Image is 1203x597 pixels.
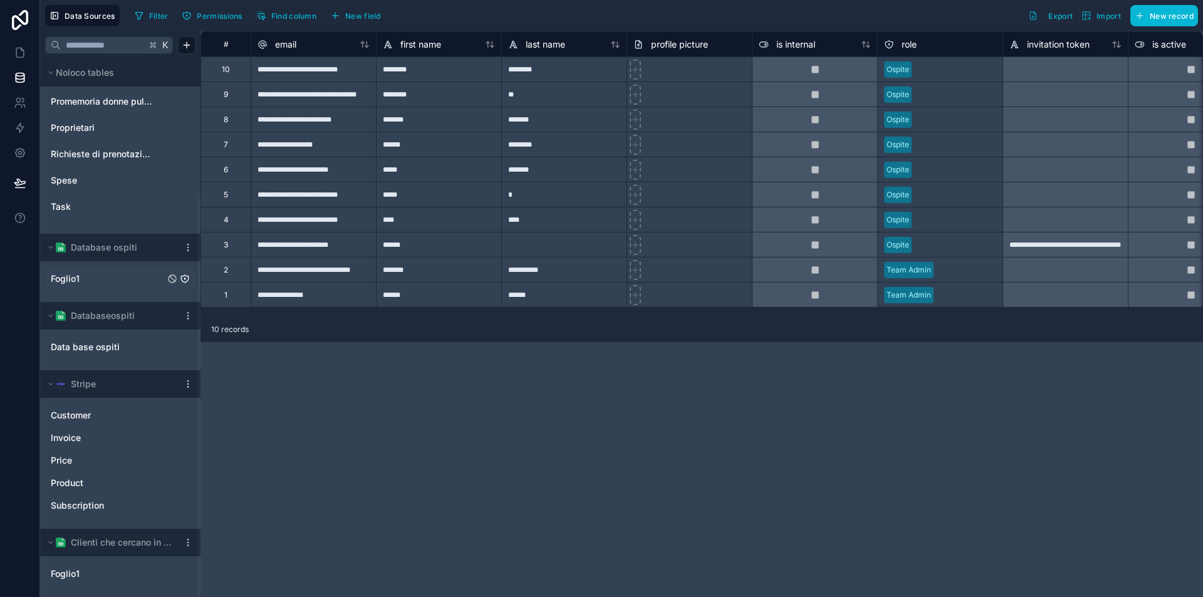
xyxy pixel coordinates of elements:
div: Team Admin [887,289,931,301]
a: Data base ospiti [51,341,165,353]
span: Price [51,454,72,467]
button: Google Sheets logoDatabaseospiti [45,307,178,324]
div: Foglio1 [45,564,195,584]
span: invitation token [1027,38,1090,51]
div: 7 [224,140,228,150]
div: Ospite [887,89,909,100]
a: New record [1125,5,1198,26]
span: Invoice [51,432,81,444]
button: Stripe [45,375,178,393]
span: Database ospiti [71,241,137,254]
div: Invoice [45,428,195,448]
div: Task [45,197,195,217]
span: email [275,38,296,51]
div: 8 [224,115,228,125]
span: Noloco tables [56,66,114,79]
span: Export [1048,11,1073,21]
a: Customer [51,409,165,422]
span: Foglio1 [51,568,80,580]
div: Promemoria donne pulizia [45,91,195,112]
span: K [161,41,170,49]
div: Spese [45,170,195,190]
span: role [902,38,917,51]
div: Ospite [887,64,909,75]
div: Proprietari [45,118,195,138]
span: profile picture [651,38,708,51]
a: Foglio1 [51,568,165,580]
a: Proprietari [51,122,152,134]
span: Product [51,477,83,489]
span: Customer [51,409,91,422]
div: 3 [224,240,228,250]
span: Databaseospiti [71,309,135,322]
span: Import [1096,11,1121,21]
span: New field [345,11,381,21]
button: Data Sources [45,5,120,26]
span: Task [51,200,71,213]
button: Noloco tables [45,64,188,81]
div: 6 [224,165,228,175]
div: Customer [45,405,195,425]
span: Stripe [71,378,96,390]
div: Subscription [45,496,195,516]
div: Data base ospiti [45,337,195,357]
div: 5 [224,190,228,200]
span: Find column [271,11,316,21]
span: Proprietari [51,122,95,134]
button: Permissions [177,6,246,25]
span: is active [1152,38,1186,51]
span: is internal [776,38,815,51]
div: Richieste di prenotazione future [45,144,195,164]
div: 4 [224,215,229,225]
span: Subscription [51,499,104,512]
a: Subscription [51,499,165,512]
a: Product [51,477,165,489]
button: Import [1077,5,1125,26]
a: Invoice [51,432,165,444]
span: first name [400,38,441,51]
div: Ospite [887,239,909,251]
span: Clienti che cercano in affitto [PERSON_NAME] [71,536,172,549]
span: last name [526,38,565,51]
span: Filter [149,11,169,21]
div: 9 [224,90,228,100]
button: Google Sheets logoDatabase ospiti [45,239,178,256]
button: Find column [252,6,321,25]
img: Google Sheets logo [56,242,66,252]
span: Foglio1 [51,273,80,285]
div: Ospite [887,114,909,125]
div: 10 [222,65,230,75]
div: # [211,39,241,49]
a: Foglio1 [51,273,165,285]
a: Price [51,454,165,467]
div: Ospite [887,189,909,200]
a: Permissions [177,6,251,25]
div: Ospite [887,214,909,226]
button: Export [1024,5,1077,26]
button: Filter [130,6,173,25]
button: New field [326,6,385,25]
div: 2 [224,265,228,275]
span: Spese [51,174,77,187]
span: New record [1150,11,1194,21]
a: Spese [51,174,152,187]
a: Promemoria donne pulizia [51,95,152,108]
div: Ospite [887,139,909,150]
div: Product [45,473,195,493]
span: Permissions [197,11,242,21]
span: Data base ospiti [51,341,120,353]
div: Team Admin [887,264,931,276]
div: Ospite [887,164,909,175]
div: Price [45,450,195,470]
div: 1 [224,290,227,300]
a: Richieste di prenotazione future [51,148,152,160]
a: Task [51,200,152,213]
button: New record [1130,5,1198,26]
img: svg+xml,%3c [56,379,66,389]
div: Foglio1 [45,269,195,289]
span: 10 records [211,324,249,335]
button: Google Sheets logoClienti che cercano in affitto [PERSON_NAME] [45,534,178,551]
span: Data Sources [65,11,115,21]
